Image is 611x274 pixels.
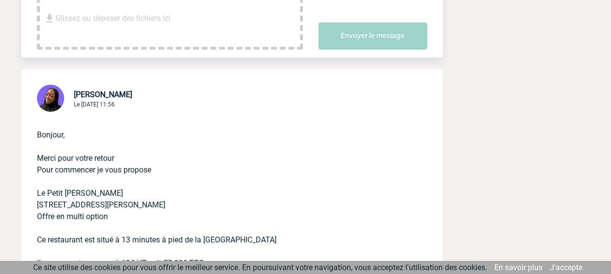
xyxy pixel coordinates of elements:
[74,90,132,99] span: [PERSON_NAME]
[318,22,427,50] button: Envoyer le message
[33,263,487,272] span: Ce site utilise des cookies pour vous offrir le meilleur service. En poursuivant votre navigation...
[550,263,582,272] a: J'accepte
[37,85,64,112] img: 131349-0.png
[494,263,542,272] a: En savoir plus
[44,13,55,24] img: file_download.svg
[74,101,115,108] span: Le [DATE] 11:56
